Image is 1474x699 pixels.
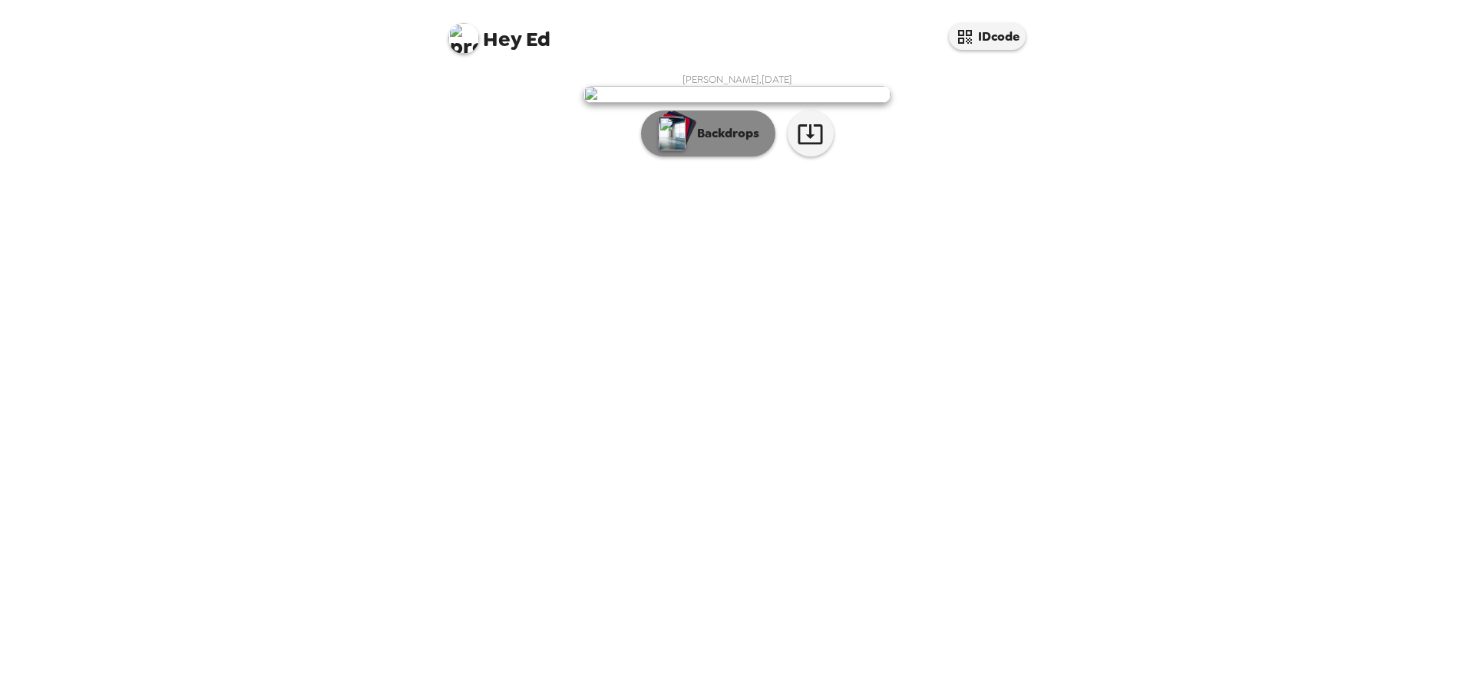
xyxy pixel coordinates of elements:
span: [PERSON_NAME] , [DATE] [682,73,792,86]
button: Backdrops [641,110,775,157]
img: profile pic [448,23,479,54]
span: Hey [483,25,521,53]
p: Backdrops [689,124,759,143]
button: IDcode [949,23,1026,50]
span: Ed [448,15,550,50]
img: user [583,86,891,103]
